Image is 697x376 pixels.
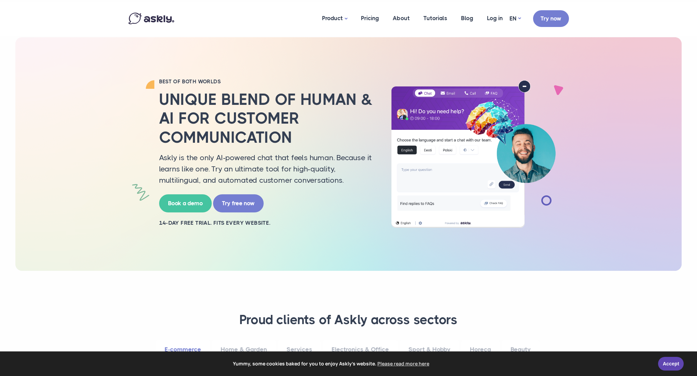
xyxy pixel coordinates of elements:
[159,78,374,85] h2: BEST OF BOTH WORLDS
[213,194,264,212] a: Try free now
[400,340,459,359] a: Sport & Hobby
[156,340,210,359] a: E-commerce
[417,2,454,35] a: Tutorials
[323,340,398,359] a: Electronics & Office
[128,13,174,24] img: Askly
[461,340,500,359] a: Horeca
[376,359,430,369] a: learn more about cookies
[159,90,374,147] h2: Unique blend of human & AI for customer communication
[159,194,212,212] a: Book a demo
[533,10,569,27] a: Try now
[159,152,374,186] p: Askly is the only AI-powered chat that feels human. Because it learns like one. Try an ultimate t...
[278,340,321,359] a: Services
[502,340,540,359] a: Beauty
[658,357,684,371] a: Accept
[354,2,386,35] a: Pricing
[10,359,653,369] span: Yummy, some cookies baked for you to enjoy Askly's website.
[385,80,562,228] img: AI multilingual chat
[212,340,276,359] a: Home & Garden
[137,312,560,328] h3: Proud clients of Askly across sectors
[454,2,480,35] a: Blog
[315,2,354,36] a: Product
[159,219,374,227] h2: 14-day free trial. Fits every website.
[386,2,417,35] a: About
[510,14,521,24] a: EN
[480,2,510,35] a: Log in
